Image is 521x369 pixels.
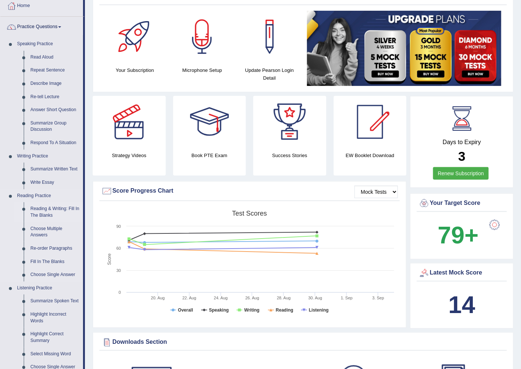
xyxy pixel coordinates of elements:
[341,296,353,300] tspan: 1. Sep
[101,186,398,197] div: Score Progress Chart
[27,308,83,328] a: Highlight Incorrect Words
[182,296,196,300] tspan: 22. Aug
[244,307,260,313] tspan: Writing
[458,149,465,163] b: 3
[14,282,83,295] a: Listening Practice
[178,307,193,313] tspan: Overall
[307,11,502,86] img: small5.jpg
[0,17,83,35] a: Practice Questions
[27,136,83,150] a: Respond To A Situation
[14,189,83,203] a: Reading Practice
[27,90,83,104] a: Re-tell Lecture
[240,66,300,82] h4: Update Pearson Login Detail
[27,64,83,77] a: Repeat Sentence
[309,307,329,313] tspan: Listening
[433,167,489,180] a: Renew Subscription
[27,77,83,90] a: Describe Image
[93,152,166,159] h4: Strategy Videos
[173,152,246,159] h4: Book PTE Exam
[116,268,121,273] text: 30
[27,103,83,117] a: Answer Short Question
[277,296,291,300] tspan: 28. Aug
[419,267,505,279] div: Latest Mock Score
[27,117,83,136] a: Summarize Group Discussion
[119,290,121,295] text: 0
[107,253,112,265] tspan: Score
[14,150,83,163] a: Writing Practice
[116,224,121,229] text: 90
[27,202,83,222] a: Reading & Writing: Fill In The Blanks
[27,348,83,361] a: Select Missing Word
[448,291,475,318] b: 14
[419,139,505,146] h4: Days to Expiry
[27,222,83,242] a: Choose Multiple Answers
[276,307,293,313] tspan: Reading
[27,51,83,64] a: Read Aloud
[27,242,83,255] a: Re-order Paragraphs
[14,37,83,51] a: Speaking Practice
[214,296,228,300] tspan: 24. Aug
[27,255,83,269] a: Fill In The Blanks
[27,328,83,347] a: Highlight Correct Summary
[334,152,407,159] h4: EW Booklet Download
[101,337,505,348] div: Downloads Section
[419,198,505,209] div: Your Target Score
[172,66,233,74] h4: Microphone Setup
[27,295,83,308] a: Summarize Spoken Text
[27,268,83,282] a: Choose Single Answer
[309,296,322,300] tspan: 30. Aug
[209,307,229,313] tspan: Speaking
[116,246,121,250] text: 60
[232,210,267,217] tspan: Test scores
[245,296,259,300] tspan: 26. Aug
[438,222,479,249] b: 79+
[27,176,83,189] a: Write Essay
[372,296,384,300] tspan: 3. Sep
[105,66,165,74] h4: Your Subscription
[253,152,326,159] h4: Success Stories
[151,296,165,300] tspan: 20. Aug
[27,163,83,176] a: Summarize Written Text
